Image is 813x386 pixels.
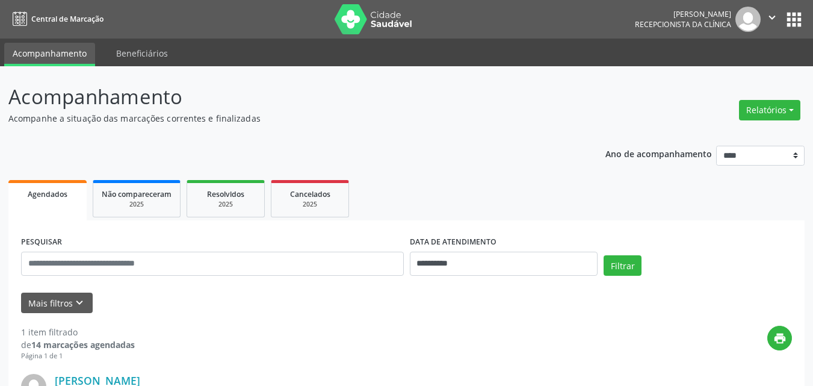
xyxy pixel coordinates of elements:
[8,9,104,29] a: Central de Marcação
[73,296,86,310] i: keyboard_arrow_down
[784,9,805,30] button: apps
[28,189,67,199] span: Agendados
[767,326,792,350] button: print
[196,200,256,209] div: 2025
[21,338,135,351] div: de
[4,43,95,66] a: Acompanhamento
[410,233,496,252] label: DATA DE ATENDIMENTO
[21,233,62,252] label: PESQUISAR
[765,11,779,24] i: 
[21,326,135,338] div: 1 item filtrado
[102,200,172,209] div: 2025
[280,200,340,209] div: 2025
[635,19,731,30] span: Recepcionista da clínica
[773,332,787,345] i: print
[207,189,244,199] span: Resolvidos
[8,82,566,112] p: Acompanhamento
[604,255,641,276] button: Filtrar
[735,7,761,32] img: img
[108,43,176,64] a: Beneficiários
[21,351,135,361] div: Página 1 de 1
[21,293,93,314] button: Mais filtroskeyboard_arrow_down
[31,14,104,24] span: Central de Marcação
[8,112,566,125] p: Acompanhe a situação das marcações correntes e finalizadas
[761,7,784,32] button: 
[605,146,712,161] p: Ano de acompanhamento
[290,189,330,199] span: Cancelados
[102,189,172,199] span: Não compareceram
[31,339,135,350] strong: 14 marcações agendadas
[739,100,800,120] button: Relatórios
[635,9,731,19] div: [PERSON_NAME]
